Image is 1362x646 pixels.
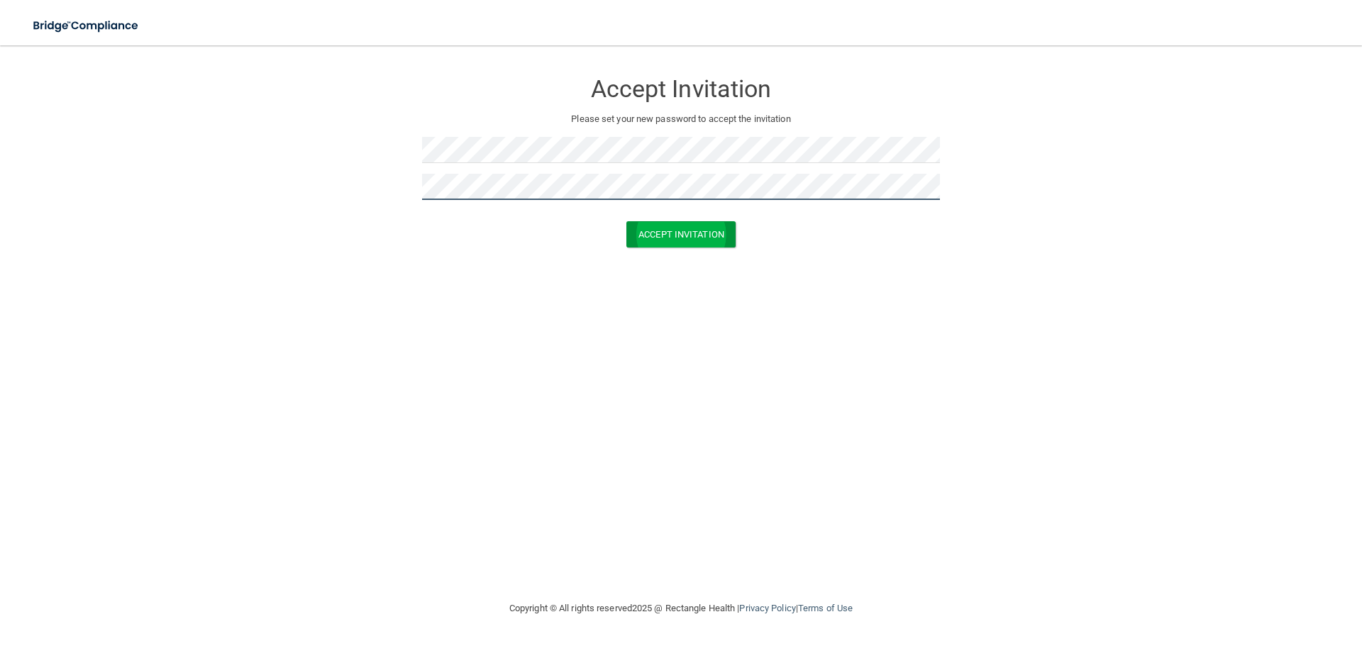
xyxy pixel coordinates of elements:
button: Accept Invitation [626,221,736,247]
h3: Accept Invitation [422,76,940,102]
a: Privacy Policy [739,603,795,613]
p: Please set your new password to accept the invitation [433,111,929,128]
div: Copyright © All rights reserved 2025 @ Rectangle Health | | [422,586,940,631]
a: Terms of Use [798,603,853,613]
img: bridge_compliance_login_screen.278c3ca4.svg [21,11,152,40]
